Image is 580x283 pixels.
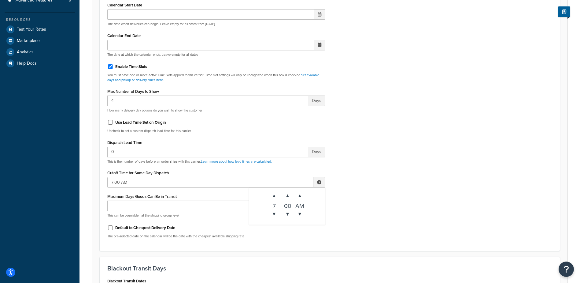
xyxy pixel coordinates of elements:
a: Help Docs [5,58,75,69]
div: : [280,190,282,220]
p: The pre-selected date on the calendar will be the date with the cheapest available shipping rate [107,234,325,239]
label: Maximum Days Goods Can Be in Transit [107,194,177,199]
h3: Blackout Transit Days [107,265,552,272]
label: Dispatch Lead Time [107,140,142,145]
span: Test Your Rates [17,27,46,32]
p: This can be overridden at the shipping group level [107,213,325,218]
span: Help Docs [17,61,37,66]
span: ▼ [268,208,280,220]
label: Default to Cheapest Delivery Date [115,225,175,231]
p: Uncheck to set a custom dispatch lead time for this carrier [107,129,325,133]
a: Set available days and pickup or delivery times here. [107,73,319,82]
div: 00 [282,202,294,208]
p: The date when deliveries can begin. Leave empty for all dates from [DATE] [107,22,325,26]
div: 7 [268,202,280,208]
button: Open Resource Center [559,262,574,277]
p: This is the number of days before an order ships with this carrier. [107,159,325,164]
a: Test Your Rates [5,24,75,35]
p: The date at which the calendar ends. Leave empty for all dates [107,52,325,57]
span: Analytics [17,50,34,55]
label: Use Lead Time Set on Origin [115,120,166,125]
span: ▲ [268,190,280,202]
label: Calendar End Date [107,33,141,38]
span: Days [308,147,325,157]
span: Marketplace [17,38,40,43]
div: AM [294,202,306,208]
p: You must have one or more active Time Slots applied to this carrier. Time slot settings will only... [107,73,325,82]
label: Cutoff Time for Same Day Dispatch [107,171,169,175]
span: ▲ [282,190,294,202]
a: Marketplace [5,35,75,46]
span: Days [308,96,325,106]
span: ▲ [294,190,306,202]
a: Learn more about how lead times are calculated. [201,159,272,164]
p: How many delivery day options do you wish to show the customer [107,108,325,113]
span: ▼ [294,208,306,220]
button: Show Help Docs [558,6,570,17]
a: Analytics [5,47,75,58]
div: Resources [5,17,75,22]
label: Max Number of Days to Show [107,89,159,94]
label: Calendar Start Date [107,3,142,7]
label: Enable Time Slots [115,64,147,70]
span: ▼ [282,208,294,220]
